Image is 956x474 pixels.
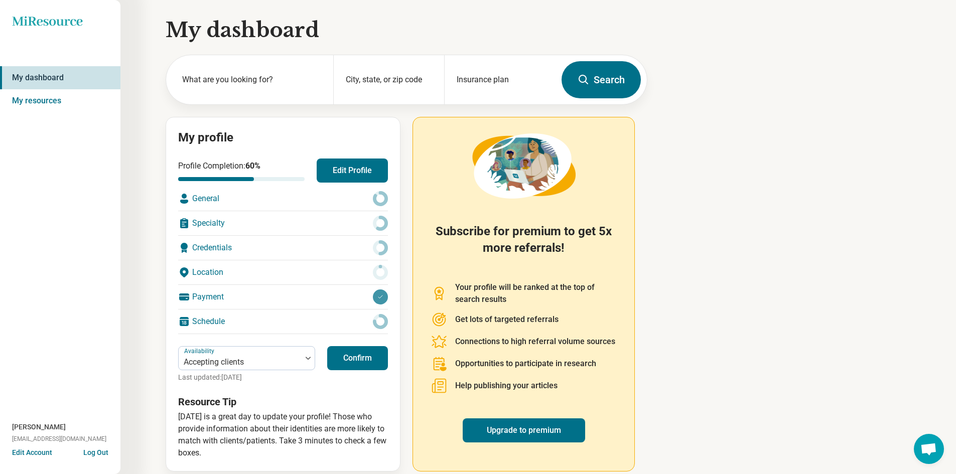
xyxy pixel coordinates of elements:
[178,160,305,181] div: Profile Completion:
[178,411,388,459] p: [DATE] is a great day to update your profile! Those who provide information about their identitie...
[914,434,944,464] a: Open chat
[463,418,585,442] a: Upgrade to premium
[178,187,388,211] div: General
[431,223,616,269] h2: Subscribe for premium to get 5x more referrals!
[178,395,388,409] h3: Resource Tip
[455,281,616,305] p: Your profile will be ranked at the top of search results
[12,434,106,443] span: [EMAIL_ADDRESS][DOMAIN_NAME]
[184,348,216,355] label: Availability
[455,336,615,348] p: Connections to high referral volume sources
[178,309,388,334] div: Schedule
[83,447,108,455] button: Log Out
[178,236,388,260] div: Credentials
[178,260,388,284] div: Location
[455,358,596,370] p: Opportunities to participate in research
[317,159,388,183] button: Edit Profile
[455,313,559,326] p: Get lots of targeted referrals
[455,380,558,392] p: Help publishing your articles
[12,447,52,458] button: Edit Account
[178,211,388,235] div: Specialty
[178,129,388,146] h2: My profile
[245,161,260,171] span: 60 %
[178,372,315,383] p: Last updated: [DATE]
[166,16,647,44] h1: My dashboard
[182,74,321,86] label: What are you looking for?
[12,422,66,432] span: [PERSON_NAME]
[327,346,388,370] button: Confirm
[178,285,388,309] div: Payment
[562,61,641,98] button: Search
